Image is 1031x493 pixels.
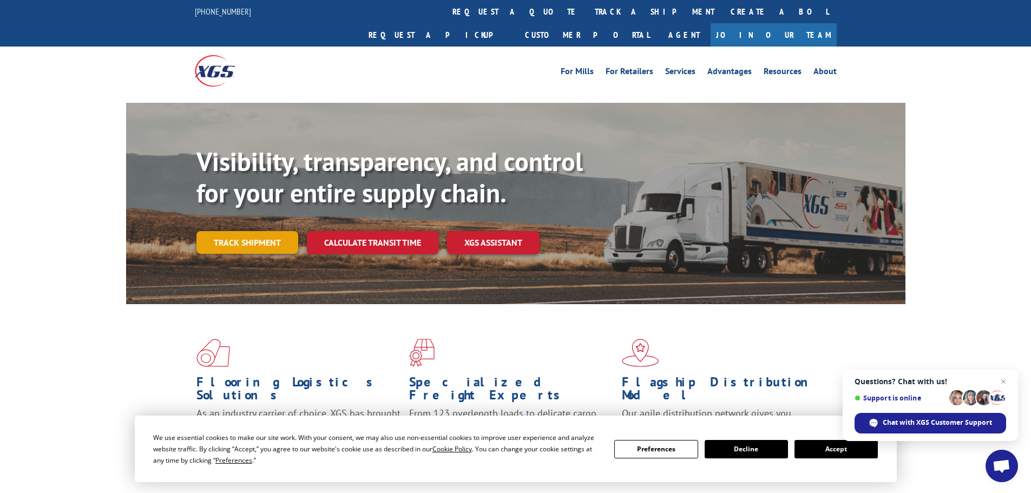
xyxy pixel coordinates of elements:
span: As an industry carrier of choice, XGS has brought innovation and dedication to flooring logistics... [196,407,400,445]
img: xgs-icon-flagship-distribution-model-red [622,339,659,367]
button: Preferences [614,440,698,458]
a: Join Our Team [711,23,837,47]
a: For Retailers [606,67,653,79]
a: For Mills [561,67,594,79]
div: Cookie Consent Prompt [135,416,897,482]
a: [PHONE_NUMBER] [195,6,251,17]
button: Accept [794,440,878,458]
span: Preferences [215,456,252,465]
span: Questions? Chat with us! [855,377,1006,386]
a: Calculate transit time [307,231,438,254]
a: Advantages [707,67,752,79]
p: From 123 overlength loads to delicate cargo, our experienced staff knows the best way to move you... [409,407,614,455]
a: Agent [658,23,711,47]
a: Track shipment [196,231,298,254]
span: Our agile distribution network gives you nationwide inventory management on demand. [622,407,821,432]
b: Visibility, transparency, and control for your entire supply chain. [196,144,583,209]
div: We use essential cookies to make our site work. With your consent, we may also use non-essential ... [153,432,601,466]
span: Chat with XGS Customer Support [883,418,992,428]
img: xgs-icon-total-supply-chain-intelligence-red [196,339,230,367]
span: Support is online [855,394,945,402]
a: XGS ASSISTANT [447,231,540,254]
a: Open chat [986,450,1018,482]
a: Services [665,67,695,79]
img: xgs-icon-focused-on-flooring-red [409,339,435,367]
h1: Flagship Distribution Model [622,376,826,407]
h1: Specialized Freight Experts [409,376,614,407]
span: Cookie Policy [432,444,472,453]
a: Customer Portal [517,23,658,47]
a: About [813,67,837,79]
span: Chat with XGS Customer Support [855,413,1006,433]
a: Resources [764,67,802,79]
a: Request a pickup [360,23,517,47]
button: Decline [705,440,788,458]
h1: Flooring Logistics Solutions [196,376,401,407]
